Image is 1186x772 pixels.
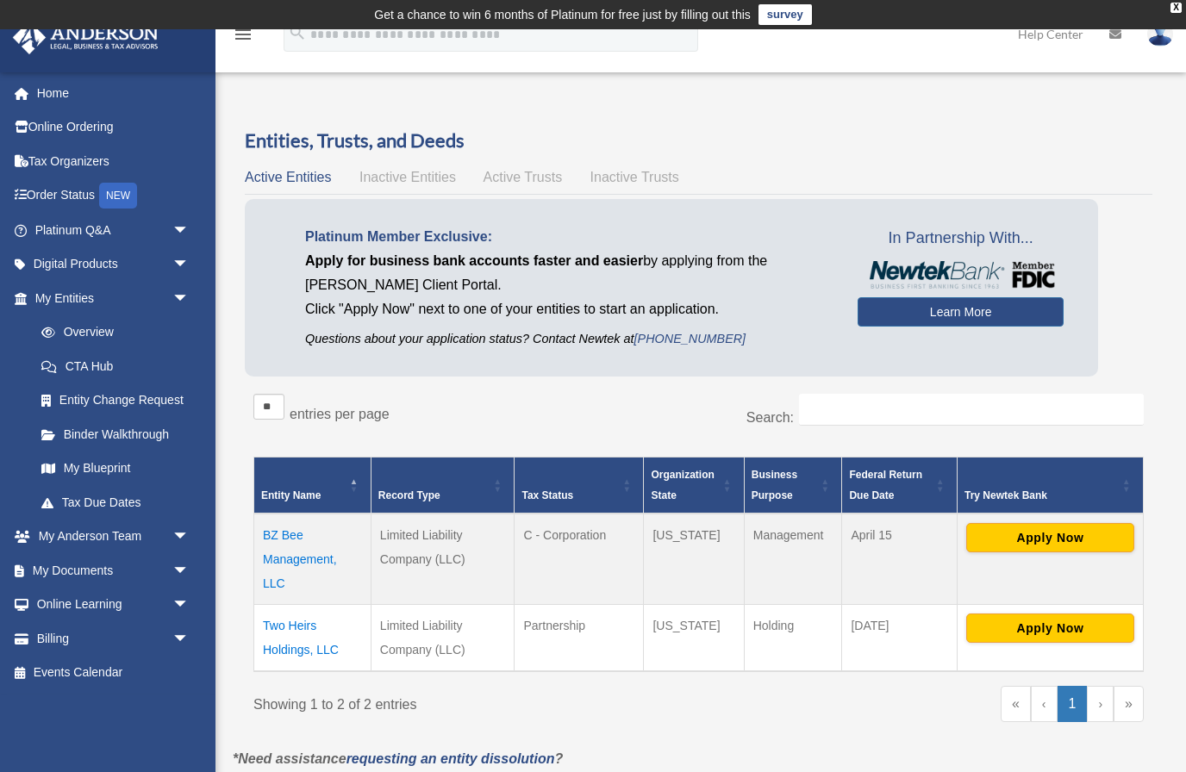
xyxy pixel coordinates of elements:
span: Active Trusts [484,170,563,184]
h3: Entities, Trusts, and Deeds [245,128,1152,154]
span: arrow_drop_down [172,621,207,657]
span: arrow_drop_down [172,247,207,283]
a: Billingarrow_drop_down [12,621,215,656]
div: Showing 1 to 2 of 2 entries [253,686,686,717]
img: Anderson Advisors Platinum Portal [8,21,164,54]
span: Federal Return Due Date [849,469,922,501]
a: Platinum Q&Aarrow_drop_down [12,213,215,247]
img: User Pic [1147,22,1173,47]
a: [PHONE_NUMBER] [634,332,746,346]
a: requesting an entity dissolution [346,751,555,766]
span: Business Purpose [752,469,797,501]
td: C - Corporation [515,514,644,605]
em: *Need assistance ? [233,751,563,766]
a: Entity Change Request [24,383,207,418]
a: Digital Productsarrow_drop_down [12,247,215,282]
div: NEW [99,183,137,209]
span: Record Type [378,489,440,501]
td: Holding [744,605,842,672]
span: Tax Status [521,489,573,501]
td: Limited Liability Company (LLC) [371,514,515,605]
a: Tax Due Dates [24,485,207,520]
div: close [1170,3,1182,13]
td: Partnership [515,605,644,672]
span: arrow_drop_down [172,213,207,248]
span: Apply for business bank accounts faster and easier [305,253,643,268]
a: Overview [24,315,198,350]
th: Business Purpose: Activate to sort [744,458,842,514]
th: Try Newtek Bank : Activate to sort [957,458,1143,514]
span: arrow_drop_down [172,588,207,623]
a: My Documentsarrow_drop_down [12,553,215,588]
span: Active Entities [245,170,331,184]
button: Apply Now [966,613,1134,643]
td: [DATE] [842,605,958,672]
div: Get a chance to win 6 months of Platinum for free just by filling out this [374,4,751,25]
a: My Blueprint [24,451,207,486]
a: Home [12,76,215,110]
th: Entity Name: Activate to invert sorting [254,458,371,514]
span: In Partnership With... [858,225,1064,252]
a: menu [233,30,253,45]
th: Organization State: Activate to sort [644,458,744,514]
a: survey [758,4,812,25]
td: Management [744,514,842,605]
span: arrow_drop_down [172,281,207,316]
span: Organization State [651,469,714,501]
th: Tax Status: Activate to sort [515,458,644,514]
p: Click "Apply Now" next to one of your entities to start an application. [305,297,832,321]
img: NewtekBankLogoSM.png [866,261,1055,289]
label: entries per page [290,407,390,421]
th: Federal Return Due Date: Activate to sort [842,458,958,514]
td: Limited Liability Company (LLC) [371,605,515,672]
span: Inactive Entities [359,170,456,184]
span: arrow_drop_down [172,553,207,588]
a: Tax Organizers [12,144,215,178]
a: My Anderson Teamarrow_drop_down [12,520,215,554]
a: Events Calendar [12,656,215,690]
a: Online Learningarrow_drop_down [12,588,215,622]
p: by applying from the [PERSON_NAME] Client Portal. [305,249,832,297]
a: Learn More [858,297,1064,327]
a: My Entitiesarrow_drop_down [12,281,207,315]
i: menu [233,24,253,45]
td: [US_STATE] [644,605,744,672]
a: CTA Hub [24,349,207,383]
span: Entity Name [261,489,321,501]
a: Online Ordering [12,110,215,145]
td: Two Heirs Holdings, LLC [254,605,371,672]
a: Order StatusNEW [12,178,215,214]
p: Platinum Member Exclusive: [305,225,832,249]
td: April 15 [842,514,958,605]
i: search [288,23,307,42]
span: Inactive Trusts [590,170,679,184]
a: Binder Walkthrough [24,417,207,451]
span: arrow_drop_down [172,520,207,555]
td: BZ Bee Management, LLC [254,514,371,605]
td: [US_STATE] [644,514,744,605]
button: Apply Now [966,523,1134,552]
label: Search: [746,410,794,425]
th: Record Type: Activate to sort [371,458,515,514]
a: First [1001,686,1031,722]
p: Questions about your application status? Contact Newtek at [305,328,832,350]
div: Try Newtek Bank [964,485,1117,506]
